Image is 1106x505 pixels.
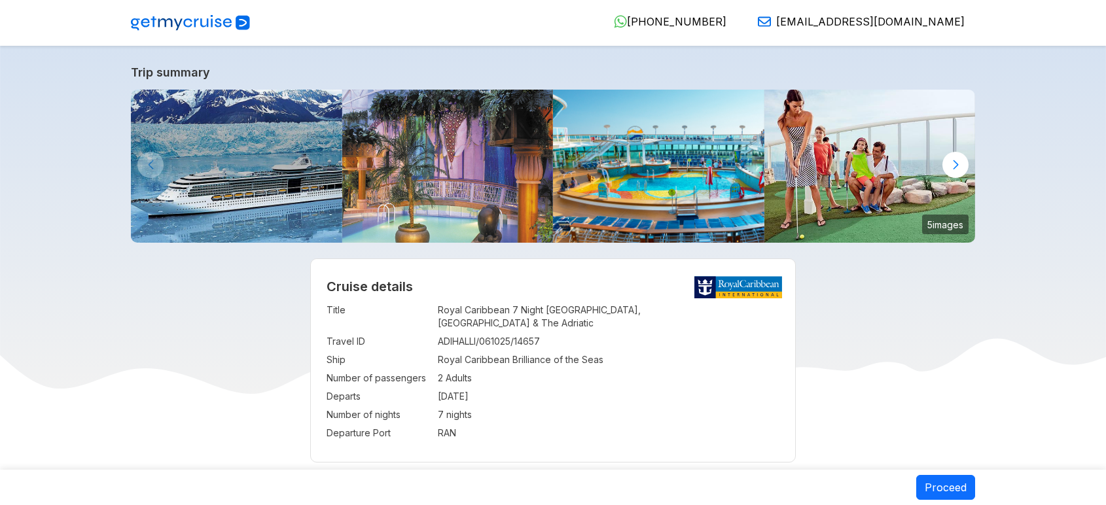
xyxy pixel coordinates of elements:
td: : [431,387,438,406]
td: Royal Caribbean 7 Night [GEOGRAPHIC_DATA], [GEOGRAPHIC_DATA] & The Adriatic [438,301,780,332]
img: brilliance-solarium-sunset-pool.jpg [342,90,554,243]
small: 5 images [922,215,969,234]
img: WhatsApp [614,15,627,28]
td: : [431,406,438,424]
td: [DATE] [438,387,780,406]
td: Royal Caribbean Brilliance of the Seas [438,351,780,369]
td: Number of passengers [327,369,431,387]
td: Travel ID [327,332,431,351]
td: : [431,332,438,351]
a: [EMAIL_ADDRESS][DOMAIN_NAME] [747,15,965,28]
td: : [431,369,438,387]
img: brilliance-of-the-seas-hero.jpg [131,90,342,243]
img: brilliance-of-the-seas-pool-deck.jpg [553,90,764,243]
td: Number of nights [327,406,431,424]
a: Trip summary [131,65,975,79]
a: [PHONE_NUMBER] [603,15,726,28]
td: Title [327,301,431,332]
span: [PHONE_NUMBER] [627,15,726,28]
button: Proceed [916,475,975,500]
td: Ship [327,351,431,369]
span: [EMAIL_ADDRESS][DOMAIN_NAME] [776,15,965,28]
img: Email [758,15,771,28]
td: RAN [438,424,780,442]
td: 2 Adults [438,369,780,387]
img: mini-golf-woman-man-girl-boy-family-play-day-activity.jpg [764,90,976,243]
td: : [431,424,438,442]
td: : [431,351,438,369]
td: ADIHALLI/061025/14657 [438,332,780,351]
td: Departs [327,387,431,406]
h2: Cruise details [327,279,780,294]
td: Departure Port [327,424,431,442]
td: 7 nights [438,406,780,424]
td: : [431,301,438,332]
